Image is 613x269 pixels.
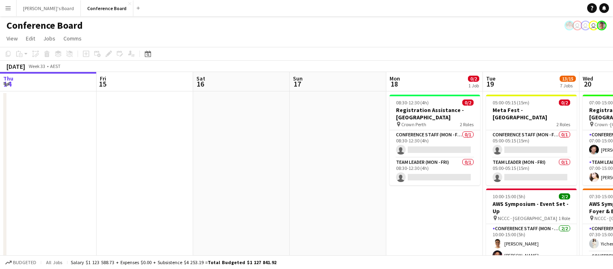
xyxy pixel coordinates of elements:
[196,75,205,82] span: Sat
[292,79,303,89] span: 17
[3,75,13,82] span: Thu
[597,21,607,30] app-user-avatar: Victoria Hunt
[6,19,83,32] h1: Conference Board
[583,75,593,82] span: Wed
[40,33,59,44] a: Jobs
[468,83,479,89] div: 1 Job
[493,100,529,106] span: 05:00-05:15 (15m)
[589,21,598,30] app-user-avatar: Kristelle Bristow
[559,193,570,199] span: 2/2
[565,21,574,30] app-user-avatar: Arrence Torres
[558,215,570,221] span: 1 Role
[26,35,35,42] span: Edit
[388,79,400,89] span: 18
[581,21,590,30] app-user-avatar: Kristelle Bristow
[486,95,577,185] app-job-card: 05:00-05:15 (15m)0/2Meta Fest - [GEOGRAPHIC_DATA]2 RolesConference Staff (Mon - Fri)0/105:00-05:1...
[460,121,474,127] span: 2 Roles
[50,63,61,69] div: AEST
[208,259,276,265] span: Total Budgeted $1 127 841.92
[63,35,82,42] span: Comms
[390,95,480,185] app-job-card: 08:30-12:30 (4h)0/2Registration Assistance - [GEOGRAPHIC_DATA] Crown Perth2 RolesConference Staff...
[100,75,106,82] span: Fri
[390,130,480,158] app-card-role: Conference Staff (Mon - Fri)0/108:30-12:30 (4h)
[486,130,577,158] app-card-role: Conference Staff (Mon - Fri)0/105:00-05:15 (15m)
[486,158,577,185] app-card-role: Team Leader (Mon - Fri)0/105:00-05:15 (15m)
[71,259,276,265] div: Salary $1 123 588.73 + Expenses $0.00 + Subsistence $4 253.19 =
[195,79,205,89] span: 16
[560,83,575,89] div: 7 Jobs
[390,75,400,82] span: Mon
[493,193,525,199] span: 10:00-15:00 (5h)
[556,121,570,127] span: 2 Roles
[6,62,25,70] div: [DATE]
[4,258,38,267] button: Budgeted
[3,33,21,44] a: View
[27,63,47,69] span: Week 33
[486,106,577,121] h3: Meta Fest - [GEOGRAPHIC_DATA]
[23,33,38,44] a: Edit
[581,79,593,89] span: 20
[396,100,429,106] span: 08:30-12:30 (4h)
[60,33,85,44] a: Comms
[390,106,480,121] h3: Registration Assistance - [GEOGRAPHIC_DATA]
[17,0,81,16] button: [PERSON_NAME]'s Board
[390,158,480,185] app-card-role: Team Leader (Mon - Fri)0/108:30-12:30 (4h)
[560,76,576,82] span: 13/15
[43,35,55,42] span: Jobs
[486,189,577,263] app-job-card: 10:00-15:00 (5h)2/2AWS Symposium - Event Set - Up NCCC - [GEOGRAPHIC_DATA]1 RoleConference Staff ...
[486,200,577,215] h3: AWS Symposium - Event Set - Up
[486,224,577,263] app-card-role: Conference Staff (Mon - Fri)2/210:00-15:00 (5h)[PERSON_NAME][PERSON_NAME]
[559,100,570,106] span: 0/2
[468,76,479,82] span: 0/2
[486,75,495,82] span: Tue
[498,215,557,221] span: NCCC - [GEOGRAPHIC_DATA]
[462,100,474,106] span: 0/2
[401,121,426,127] span: Crown Perth
[573,21,582,30] app-user-avatar: Kristelle Bristow
[99,79,106,89] span: 15
[6,35,18,42] span: View
[13,260,36,265] span: Budgeted
[2,79,13,89] span: 14
[485,79,495,89] span: 19
[44,259,64,265] span: All jobs
[293,75,303,82] span: Sun
[81,0,133,16] button: Conference Board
